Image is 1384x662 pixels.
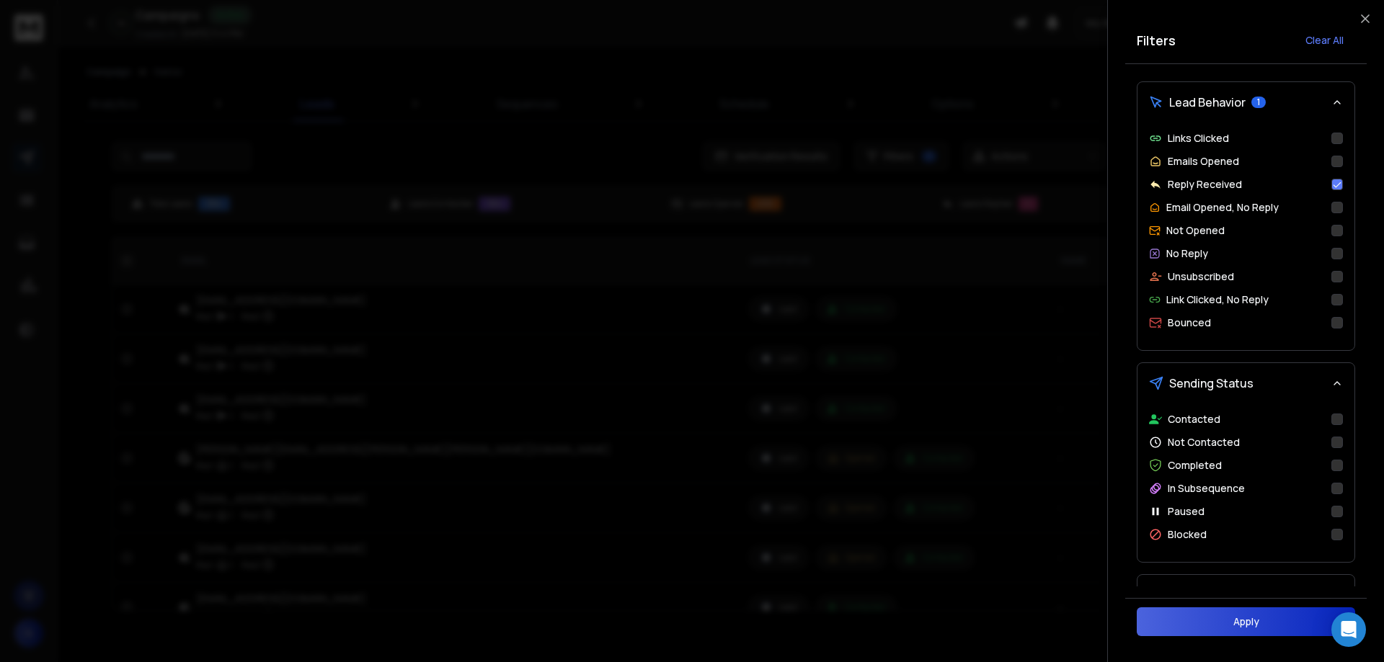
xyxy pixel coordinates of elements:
[1166,223,1225,238] p: Not Opened
[1168,154,1239,169] p: Emails Opened
[1251,97,1266,108] span: 1
[1168,527,1207,542] p: Blocked
[1169,375,1254,392] span: Sending Status
[1168,316,1211,330] p: Bounced
[1168,269,1234,284] p: Unsubscribed
[1168,481,1245,496] p: In Subsequence
[1166,292,1269,307] p: Link Clicked, No Reply
[1169,94,1246,111] span: Lead Behavior
[1168,504,1205,519] p: Paused
[1168,131,1229,146] p: Links Clicked
[1294,26,1355,55] button: Clear All
[1137,607,1355,636] button: Apply
[1166,200,1279,215] p: Email Opened, No Reply
[1137,575,1354,615] button: Email Provider
[1137,82,1354,122] button: Lead Behavior1
[1137,122,1354,350] div: Lead Behavior1
[1168,435,1240,449] p: Not Contacted
[1166,246,1208,261] p: No Reply
[1168,412,1220,426] p: Contacted
[1137,403,1354,562] div: Sending Status
[1168,458,1222,473] p: Completed
[1137,30,1176,50] h2: Filters
[1168,177,1242,192] p: Reply Received
[1331,612,1366,647] div: Open Intercom Messenger
[1137,363,1354,403] button: Sending Status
